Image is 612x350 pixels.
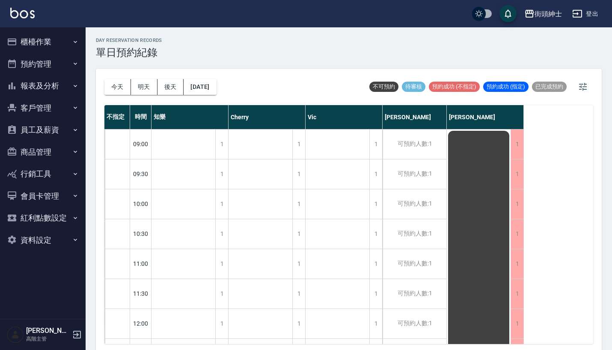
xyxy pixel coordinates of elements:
[292,219,305,249] div: 1
[215,249,228,279] div: 1
[369,249,382,279] div: 1
[292,249,305,279] div: 1
[499,5,517,22] button: save
[569,6,602,22] button: 登出
[131,79,157,95] button: 明天
[215,129,228,159] div: 1
[130,105,152,129] div: 時間
[511,309,523,338] div: 1
[521,5,565,23] button: 街頭紳士
[3,31,82,53] button: 櫃檯作業
[229,105,306,129] div: Cherry
[130,249,152,279] div: 11:00
[215,309,228,338] div: 1
[511,129,523,159] div: 1
[7,326,24,343] img: Person
[96,47,162,59] h3: 單日預約紀錄
[3,75,82,97] button: 報表及分析
[3,185,82,207] button: 會員卡管理
[306,105,383,129] div: Vic
[447,105,524,129] div: [PERSON_NAME]
[130,159,152,189] div: 09:30
[292,159,305,189] div: 1
[130,309,152,338] div: 12:00
[130,129,152,159] div: 09:00
[215,279,228,309] div: 1
[383,189,446,219] div: 可預約人數:1
[511,219,523,249] div: 1
[511,159,523,189] div: 1
[369,189,382,219] div: 1
[152,105,229,129] div: 知樂
[10,8,35,18] img: Logo
[511,279,523,309] div: 1
[292,189,305,219] div: 1
[26,335,70,343] p: 高階主管
[369,279,382,309] div: 1
[535,9,562,19] div: 街頭紳士
[383,159,446,189] div: 可預約人數:1
[369,129,382,159] div: 1
[3,97,82,119] button: 客戶管理
[292,309,305,338] div: 1
[292,279,305,309] div: 1
[104,79,131,95] button: 今天
[383,219,446,249] div: 可預約人數:1
[383,105,447,129] div: [PERSON_NAME]
[429,83,480,91] span: 預約成功 (不指定)
[26,326,70,335] h5: [PERSON_NAME]
[3,53,82,75] button: 預約管理
[383,129,446,159] div: 可預約人數:1
[130,279,152,309] div: 11:30
[3,119,82,141] button: 員工及薪資
[157,79,184,95] button: 後天
[369,219,382,249] div: 1
[130,189,152,219] div: 10:00
[511,249,523,279] div: 1
[383,279,446,309] div: 可預約人數:1
[3,229,82,251] button: 資料設定
[383,249,446,279] div: 可預約人數:1
[184,79,216,95] button: [DATE]
[369,309,382,338] div: 1
[3,163,82,185] button: 行銷工具
[369,159,382,189] div: 1
[292,129,305,159] div: 1
[130,219,152,249] div: 10:30
[96,38,162,43] h2: day Reservation records
[3,207,82,229] button: 紅利點數設定
[3,141,82,163] button: 商品管理
[215,219,228,249] div: 1
[483,83,529,91] span: 預約成功 (指定)
[511,189,523,219] div: 1
[215,189,228,219] div: 1
[532,83,567,91] span: 已完成預約
[383,309,446,338] div: 可預約人數:1
[104,105,130,129] div: 不指定
[402,83,425,91] span: 待審核
[215,159,228,189] div: 1
[369,83,398,91] span: 不可預約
